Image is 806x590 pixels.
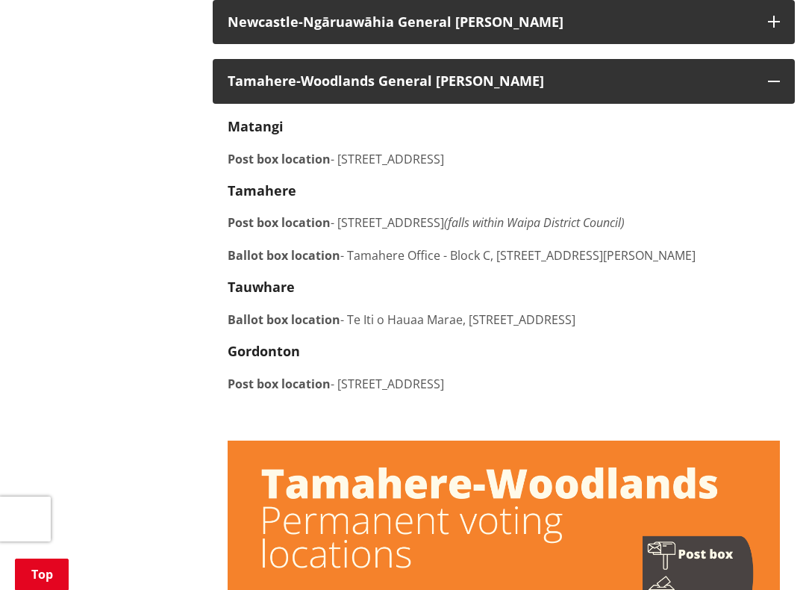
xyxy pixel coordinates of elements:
[228,311,780,329] p: - Te Iti o Hauaa Marae, [STREET_ADDRESS]
[228,376,331,392] strong: Post box location
[15,559,69,590] a: Top
[228,13,563,31] strong: Newcastle-Ngāruawāhia General [PERSON_NAME]
[228,72,544,90] strong: Tamahere-Woodlands General [PERSON_NAME]
[228,375,780,393] p: - [STREET_ADDRESS]
[228,151,331,167] strong: Post box location
[228,342,300,360] strong: Gordonton
[737,527,791,581] iframe: Messenger Launcher
[228,117,284,135] strong: Matangi
[228,150,780,168] p: - [STREET_ADDRESS]
[213,59,795,104] button: Tamahere-Woodlands General [PERSON_NAME]
[228,214,331,231] strong: Post box location
[228,246,780,264] p: - Tamahere Office - Block C, [STREET_ADDRESS][PERSON_NAME]
[228,278,295,296] strong: Tauwhare
[228,247,340,264] strong: Ballot box location
[228,181,296,199] strong: Tamahere
[228,311,340,328] strong: Ballot box location
[228,214,780,232] p: - [STREET_ADDRESS]
[444,214,625,231] em: (falls within Waipa District Council)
